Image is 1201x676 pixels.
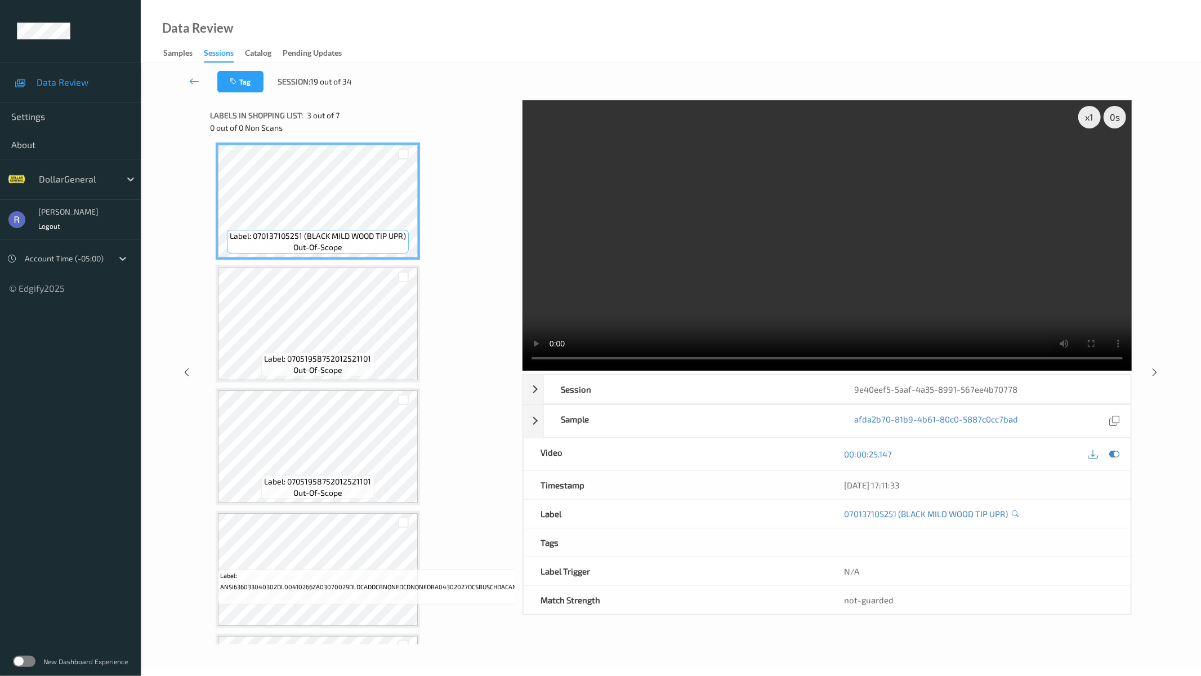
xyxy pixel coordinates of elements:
span: Label: 070137105251 (BLACK MILD WOOD TIP UPR) [230,230,406,242]
div: Video [524,438,827,470]
a: afda2b70-81b9-4b61-80c0-5887c0cc7bad [854,413,1018,429]
div: Sessions [204,47,234,63]
div: N/A [827,557,1131,585]
div: Session9e40eef5-5aaf-4a35-8991-567ee4b70778 [523,375,1131,404]
div: Pending Updates [283,47,342,61]
a: Samples [163,46,204,61]
div: Match Strength [524,586,827,614]
div: Session [544,375,837,403]
span: out-of-scope [293,242,342,253]
a: 00:00:25.147 [844,448,892,460]
div: Sample [544,405,837,437]
div: Tags [524,528,827,557]
div: Catalog [245,47,271,61]
div: Timestamp [524,471,827,499]
button: Tag [217,71,264,92]
div: 0 s [1104,106,1126,128]
a: Catalog [245,46,283,61]
div: 9e40eef5-5aaf-4a35-8991-567ee4b70778 [837,375,1131,403]
a: 070137105251 (BLACK MILD WOOD TIP UPR) [844,508,1008,519]
span: Label: 07051958752012521101 [264,476,371,487]
div: Samples [163,47,193,61]
div: [DATE] 17:11:33 [844,479,1114,491]
span: Session: [278,76,310,87]
div: not-guarded [844,594,1114,606]
span: out-of-scope [293,487,342,499]
a: Pending Updates [283,46,353,61]
div: Data Review [162,23,233,34]
div: Label [524,500,827,528]
div: Label Trigger [524,557,827,585]
div: Sampleafda2b70-81b9-4b61-80c0-5887c0cc7bad [523,404,1131,438]
span: 19 out of 34 [310,76,352,87]
span: 3 out of 7 [307,110,340,121]
div: x 1 [1078,106,1101,128]
a: Sessions [204,46,245,63]
div: 0 out of 0 Non Scans [210,122,515,134]
span: Label: 07051958752012521101 [264,353,371,364]
span: out-of-scope [293,364,342,376]
span: Labels in shopping list: [210,110,303,121]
